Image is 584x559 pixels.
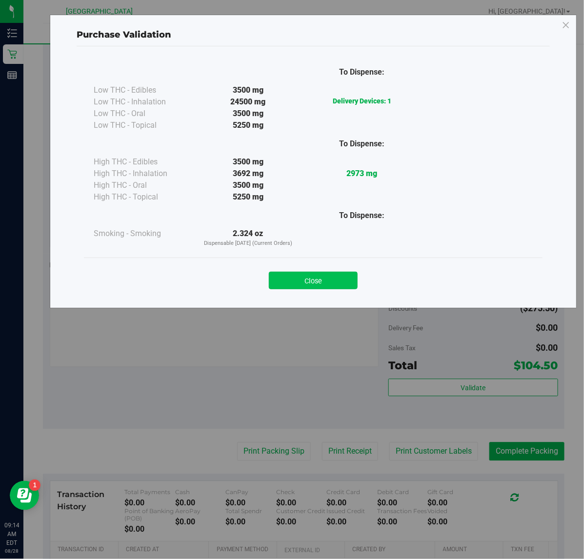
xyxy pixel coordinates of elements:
[94,228,191,240] div: Smoking - Smoking
[191,120,305,131] div: 5250 mg
[94,180,191,191] div: High THC - Oral
[191,191,305,203] div: 5250 mg
[94,96,191,108] div: Low THC - Inhalation
[305,138,419,150] div: To Dispense:
[94,191,191,203] div: High THC - Topical
[305,66,419,78] div: To Dispense:
[94,156,191,168] div: High THC - Edibles
[191,228,305,248] div: 2.324 oz
[191,168,305,180] div: 3692 mg
[77,29,171,40] span: Purchase Validation
[191,108,305,120] div: 3500 mg
[305,96,419,106] p: Delivery Devices: 1
[94,108,191,120] div: Low THC - Oral
[305,210,419,221] div: To Dispense:
[94,120,191,131] div: Low THC - Topical
[29,479,40,491] iframe: Resource center unread badge
[94,168,191,180] div: High THC - Inhalation
[346,169,377,178] strong: 2973 mg
[10,481,39,510] iframe: Resource center
[191,84,305,96] div: 3500 mg
[191,156,305,168] div: 3500 mg
[191,240,305,248] p: Dispensable [DATE] (Current Orders)
[269,272,358,289] button: Close
[94,84,191,96] div: Low THC - Edibles
[191,96,305,108] div: 24500 mg
[191,180,305,191] div: 3500 mg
